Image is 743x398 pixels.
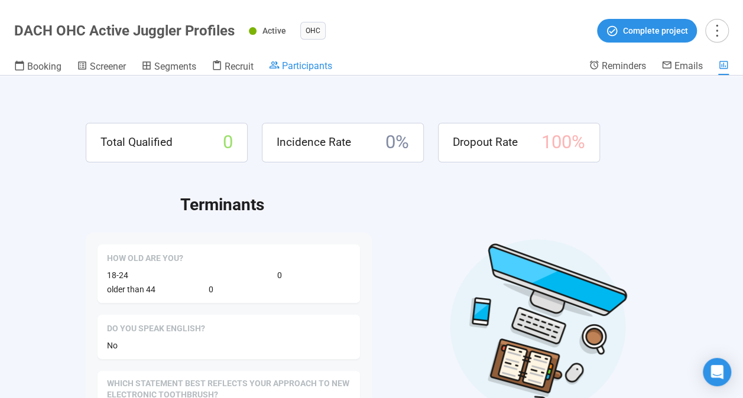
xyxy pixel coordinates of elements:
[223,128,233,157] span: 0
[225,61,254,72] span: Recruit
[597,19,697,43] button: Complete project
[154,61,196,72] span: Segments
[107,323,205,335] span: Do you speak English?
[77,60,126,75] a: Screener
[674,60,703,71] span: Emails
[453,133,518,151] span: Dropout Rate
[180,192,657,218] h2: Terminants
[14,60,61,75] a: Booking
[107,253,183,265] span: How old are you?
[703,358,731,386] div: Open Intercom Messenger
[709,22,725,38] span: more
[589,60,646,74] a: Reminders
[107,285,155,294] span: older than 44
[90,61,126,72] span: Screener
[107,270,128,280] span: 18-24
[277,133,351,151] span: Incidence Rate
[602,60,646,71] span: Reminders
[541,128,585,157] span: 100 %
[100,133,173,151] span: Total Qualified
[705,19,729,43] button: more
[14,22,235,39] h1: DACH OHC Active Juggler Profiles
[27,61,61,72] span: Booking
[385,128,409,157] span: 0 %
[269,60,332,74] a: Participants
[107,341,118,350] span: No
[306,25,320,37] span: OHC
[282,60,332,71] span: Participants
[209,283,213,296] span: 0
[141,60,196,75] a: Segments
[262,26,286,35] span: Active
[277,269,282,282] span: 0
[623,24,688,37] span: Complete project
[661,60,703,74] a: Emails
[212,60,254,75] a: Recruit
